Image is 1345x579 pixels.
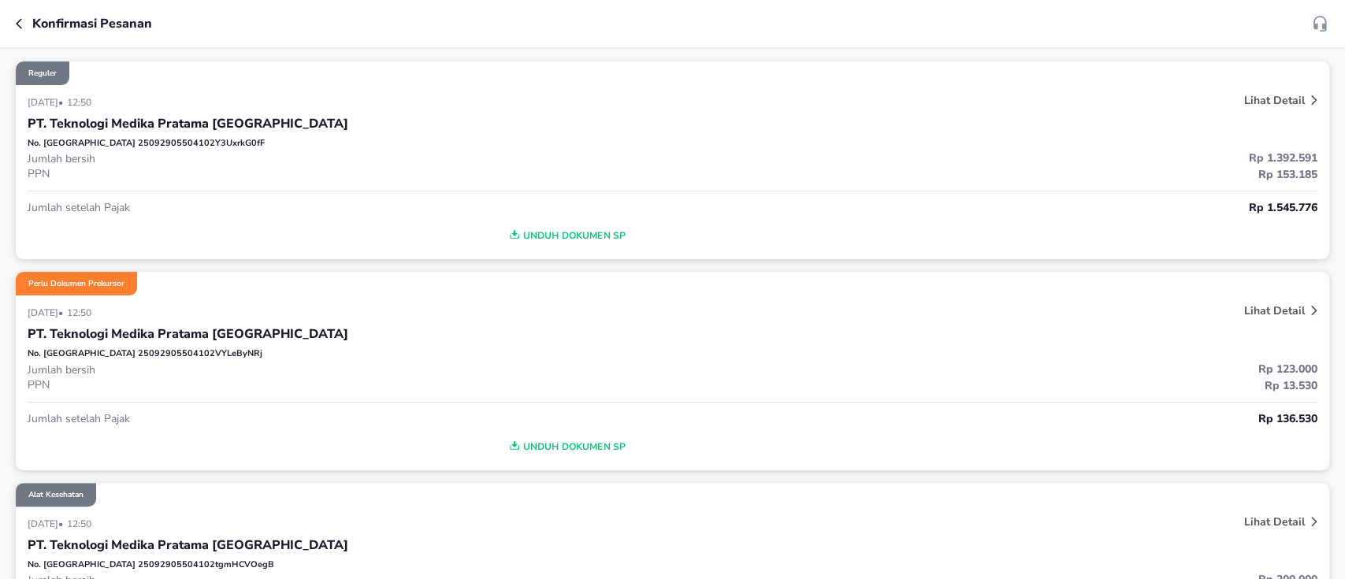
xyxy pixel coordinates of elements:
p: Lihat Detail [1244,93,1305,108]
p: Jumlah bersih [28,362,673,377]
button: Unduh Dokumen SP [28,435,1104,458]
p: No. [GEOGRAPHIC_DATA] 25092905504102VYLeByNRj [28,347,262,361]
p: PT. Teknologi Medika Pratama [GEOGRAPHIC_DATA] [28,536,348,555]
p: Rp 13.530 [673,377,1318,394]
span: Unduh Dokumen SP [34,436,1098,457]
p: Rp 123.000 [673,361,1318,377]
p: Konfirmasi pesanan [32,14,152,33]
p: Rp 153.185 [673,166,1318,183]
p: PT. Teknologi Medika Pratama [GEOGRAPHIC_DATA] [28,114,348,133]
p: Perlu Dokumen Prekursor [28,278,124,289]
p: PT. Teknologi Medika Pratama [GEOGRAPHIC_DATA] [28,325,348,343]
p: Rp 136.530 [673,410,1318,427]
p: Jumlah setelah Pajak [28,411,673,426]
p: 12:50 [67,518,95,530]
p: PPN [28,377,673,392]
p: Jumlah bersih [28,151,673,166]
p: [DATE] • [28,518,67,530]
p: Jumlah setelah Pajak [28,200,673,215]
p: PPN [28,166,673,181]
p: Alat Kesehatan [28,489,84,500]
p: Lihat Detail [1244,514,1305,529]
span: Unduh Dokumen SP [34,225,1098,246]
p: No. [GEOGRAPHIC_DATA] 25092905504102tgmHCVOegB [28,559,274,572]
p: 12:50 [67,96,95,109]
p: Lihat Detail [1244,303,1305,318]
p: [DATE] • [28,306,67,319]
p: 12:50 [67,306,95,319]
p: Rp 1.545.776 [673,199,1318,216]
p: No. [GEOGRAPHIC_DATA] 25092905504102Y3UxrkG0fF [28,137,265,150]
p: Reguler [28,68,57,79]
p: [DATE] • [28,96,67,109]
button: Unduh Dokumen SP [28,224,1104,247]
p: Rp 1.392.591 [673,150,1318,166]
